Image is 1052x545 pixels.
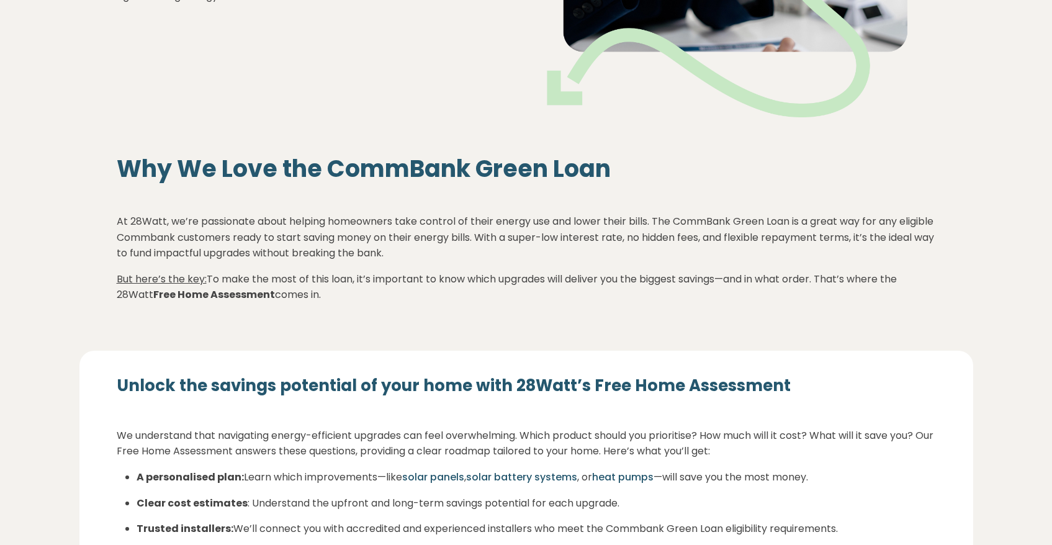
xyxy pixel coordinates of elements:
[117,428,936,459] p: We understand that navigating energy-efficient upgrades can feel overwhelming. Which product shou...
[137,495,936,511] p: : Understand the upfront and long-term savings potential for each upgrade.
[117,214,936,261] p: At 28Watt, we’re passionate about helping homeowners take control of their energy use and lower t...
[137,469,936,485] p: Learn which improvements—like , , or —will save you the most money.
[137,521,233,536] strong: Trusted installers:
[117,272,207,286] span: But here’s the key:
[137,496,248,510] strong: Clear cost estimates
[137,470,244,484] strong: A personalised plan:
[153,287,275,302] strong: Free Home Assessment
[137,521,936,537] p: We’ll connect you with accredited and experienced installers who meet the Commbank Green Loan eli...
[402,470,464,484] a: solar panels
[466,470,577,484] a: solar battery systems
[117,155,936,183] h2: Why We Love the CommBank Green Loan
[117,271,936,303] p: To make the most of this loan, it’s important to know which upgrades will deliver you the biggest...
[592,470,654,484] a: heat pumps
[117,376,936,397] h4: Unlock the savings potential of your home with 28Watt’s Free Home Assessment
